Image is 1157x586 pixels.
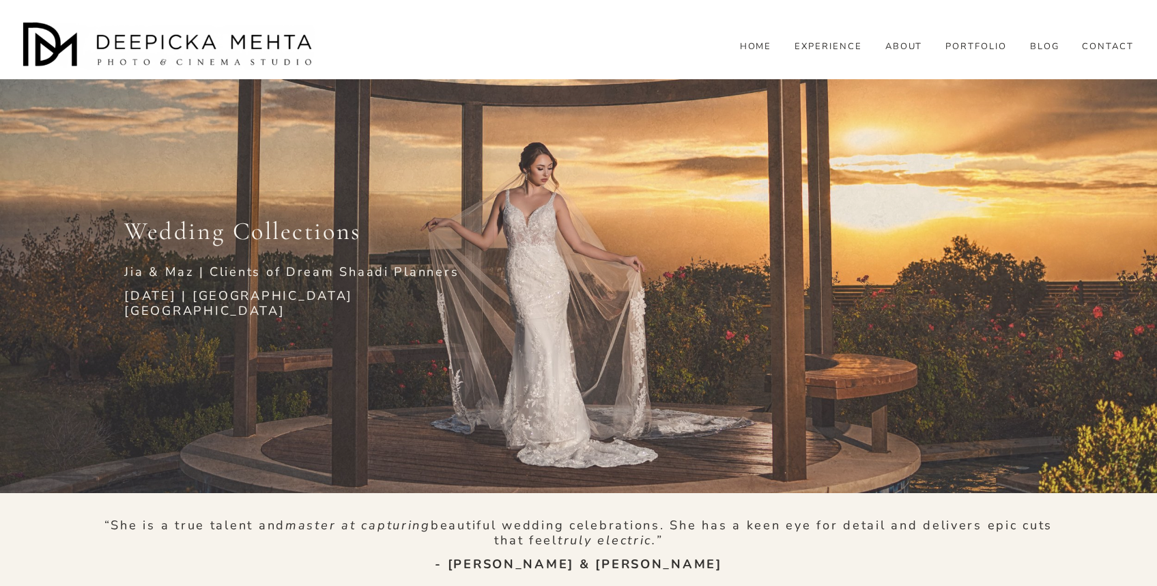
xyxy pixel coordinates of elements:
p: “She is a true talent and beautiful wedding celebrations. She has a keen eye for detail and deliv... [101,518,1057,548]
em: truly electric.” [558,532,663,548]
a: PORTFOLIO [945,41,1007,53]
a: HOME [740,41,772,53]
img: Austin Wedding Photographer - Deepicka Mehta Photography &amp; Cinematography [23,23,317,70]
span: Wedding Collections [124,216,360,246]
span: BLOG [1030,42,1059,53]
span: [DATE] | [GEOGRAPHIC_DATA] [GEOGRAPHIC_DATA] [124,288,358,319]
strong: - [PERSON_NAME] & [PERSON_NAME] [435,556,722,572]
a: EXPERIENCE [795,41,862,53]
a: CONTACT [1082,41,1134,53]
a: folder dropdown [1030,41,1059,53]
span: Jia & Maz | Clients of Dream Shaadi Planners [124,264,459,280]
a: ABOUT [885,41,923,53]
em: master at capturing [285,517,431,533]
